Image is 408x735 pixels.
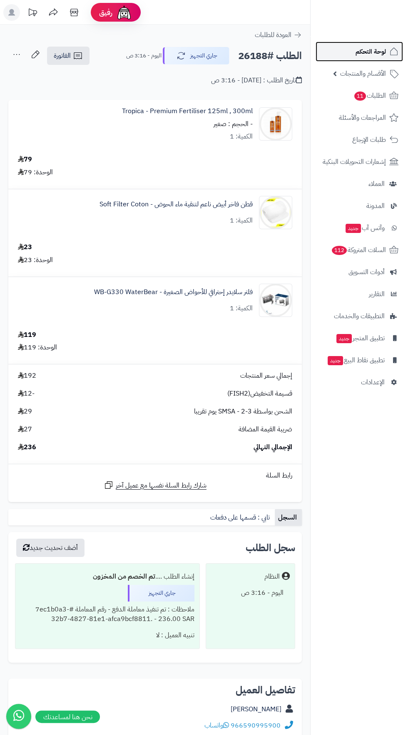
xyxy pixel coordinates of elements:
span: الأقسام والمنتجات [340,68,386,79]
div: اليوم - 3:16 ص [211,585,290,601]
span: تطبيق المتجر [336,332,385,344]
span: 27 [18,425,32,434]
a: الإعدادات [316,372,403,392]
span: المدونة [366,200,385,212]
button: أضف تحديث جديد [16,539,85,557]
a: العودة للطلبات [255,30,302,40]
a: Tropica - Premium Fertiliser 125ml , 300ml [122,106,253,116]
span: جديد [346,224,361,233]
h2: تفاصيل العميل [15,685,295,695]
span: العملاء [368,178,385,190]
div: الوحدة: 119 [18,343,57,352]
div: تاريخ الطلب : [DATE] - 3:16 ص [211,76,302,85]
img: tropica-premium-fertilizer-90x90.jpg [259,107,292,141]
span: إجمالي سعر المنتجات [240,371,292,381]
div: جاري التجهيز [128,585,194,601]
span: أدوات التسويق [348,266,385,278]
span: العودة للطلبات [255,30,291,40]
div: الكمية: 1 [230,132,253,141]
a: إشعارات التحويلات البنكية [316,152,403,172]
span: جديد [336,334,352,343]
span: ضريبة القيمة المضافة [239,425,292,434]
a: السجل [275,509,302,526]
span: التقارير [369,288,385,300]
a: التطبيقات والخدمات [316,306,403,326]
span: 29 [18,407,32,416]
span: وآتس آب [345,222,385,234]
div: 119 [18,330,36,340]
b: تم الخصم من المخزون [93,572,155,582]
span: جديد [328,356,343,365]
div: ملاحظات : تم تنفيذ معاملة الدفع - رقم المعاملة #7ec1b0a3-32b7-4827-81e1-afca9bcf8811. - 236.00 SAR [20,601,194,627]
div: 23 [18,243,32,252]
div: الكمية: 1 [230,216,253,225]
a: العملاء [316,174,403,194]
a: تحديثات المنصة [22,4,43,23]
a: السلات المتروكة112 [316,240,403,260]
span: السلات المتروكة [331,244,386,256]
span: رفيق [99,7,112,17]
span: 112 [331,245,347,255]
small: - الحجم : صغير [214,119,253,129]
a: لوحة التحكم [316,42,403,62]
img: 1640927824-ledq_baSck%D8%A14%D8%A15%D8%A169d2ff0q_dfpSSrogressivedf-90x90.jpg [259,196,292,229]
a: وآتس آبجديد [316,218,403,238]
img: ai-face.png [116,4,132,21]
span: تطبيق نقاط البيع [327,354,385,366]
span: التطبيقات والخدمات [334,310,385,322]
a: المراجعات والأسئلة [316,108,403,128]
h2: الطلب #26188 [238,47,302,64]
a: طلبات الإرجاع [316,130,403,150]
img: logo-2.png [351,15,400,32]
span: شارك رابط السلة نفسها مع عميل آخر [116,481,206,490]
a: شارك رابط السلة نفسها مع عميل آخر [104,480,206,490]
span: 192 [18,371,36,381]
div: الوحدة: 79 [18,168,53,177]
div: الوحدة: 23 [18,255,53,265]
span: لوحة التحكم [356,46,386,57]
a: الطلبات11 [316,86,403,106]
div: رابط السلة [12,471,299,480]
span: الطلبات [353,90,386,101]
span: 236 [18,443,36,452]
span: المراجعات والأسئلة [339,112,386,124]
span: قسيمة التخفيض(FISH2) [227,389,292,398]
h3: سجل الطلب [246,543,295,553]
div: النظام [264,572,280,582]
span: الإجمالي النهائي [254,443,292,452]
a: الفاتورة [47,47,90,65]
span: الفاتورة [54,51,71,61]
span: طلبات الإرجاع [352,134,386,146]
span: الشحن بواسطة SMSA - 2-3 يوم تقريبا [194,407,292,416]
div: تنبيه العميل : لا [20,627,194,643]
a: تابي : قسمها على دفعات [207,509,275,526]
div: 79 [18,155,32,164]
a: قطن فاخر أبيض ناعم لتنقية ماء الحوض - Soft Filter Coton [100,200,253,209]
a: [PERSON_NAME] [231,704,281,714]
a: فلتر سلايدر إحترافي للأحواض الصغيرة - WB-G330 WaterBear [94,287,253,297]
span: الإعدادات [361,376,385,388]
button: جاري التجهيز [163,47,229,64]
a: المدونة [316,196,403,216]
a: تطبيق المتجرجديد [316,328,403,348]
img: 1716631165-WB-G330-90x90.jpg [259,284,292,317]
a: أدوات التسويق [316,262,403,282]
div: إنشاء الطلب .... [20,569,194,585]
a: واتساب [204,720,229,730]
small: اليوم - 3:16 ص [126,52,162,60]
span: 11 [354,91,366,101]
span: إشعارات التحويلات البنكية [323,156,386,168]
a: 966590995900 [231,720,281,730]
span: -12 [18,389,35,398]
a: التقارير [316,284,403,304]
div: الكمية: 1 [230,304,253,313]
a: تطبيق نقاط البيعجديد [316,350,403,370]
